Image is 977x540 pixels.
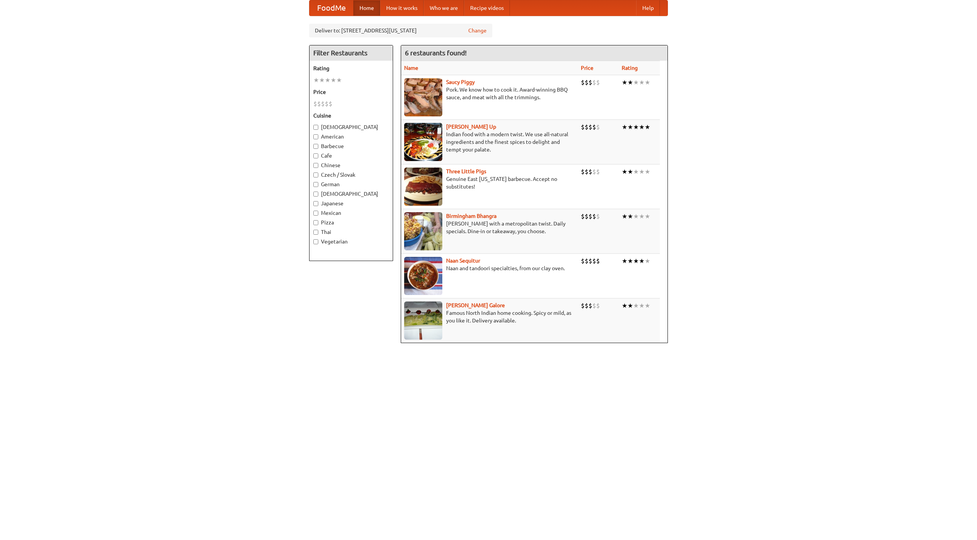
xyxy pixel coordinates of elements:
[313,171,389,179] label: Czech / Slovak
[313,201,318,206] input: Japanese
[639,257,645,265] li: ★
[313,64,389,72] h5: Rating
[622,212,627,221] li: ★
[627,168,633,176] li: ★
[317,100,321,108] li: $
[639,123,645,131] li: ★
[464,0,510,16] a: Recipe videos
[622,123,627,131] li: ★
[596,123,600,131] li: $
[405,49,467,56] ng-pluralize: 6 restaurants found!
[645,78,650,87] li: ★
[404,65,418,71] a: Name
[585,212,588,221] li: $
[645,301,650,310] li: ★
[627,123,633,131] li: ★
[627,257,633,265] li: ★
[404,78,442,116] img: saucy.jpg
[313,200,389,207] label: Japanese
[645,123,650,131] li: ★
[309,24,492,37] div: Deliver to: [STREET_ADDRESS][US_STATE]
[404,131,575,153] p: Indian food with a modern twist. We use all-natural ingredients and the finest spices to delight ...
[592,212,596,221] li: $
[313,219,389,226] label: Pizza
[446,124,496,130] a: [PERSON_NAME] Up
[622,257,627,265] li: ★
[639,78,645,87] li: ★
[622,65,638,71] a: Rating
[446,302,505,308] a: [PERSON_NAME] Galore
[313,209,389,217] label: Mexican
[404,86,575,101] p: Pork. We know how to cook it. Award-winning BBQ sauce, and meat with all the trimmings.
[627,78,633,87] li: ★
[446,79,475,85] a: Saucy Piggy
[446,168,486,174] b: Three Little Pigs
[313,161,389,169] label: Chinese
[592,257,596,265] li: $
[588,301,592,310] li: $
[319,76,325,84] li: ★
[321,100,325,108] li: $
[404,220,575,235] p: [PERSON_NAME] with a metropolitan twist. Daily specials. Dine-in or takeaway, you choose.
[313,125,318,130] input: [DEMOGRAPHIC_DATA]
[596,257,600,265] li: $
[592,168,596,176] li: $
[622,168,627,176] li: ★
[585,257,588,265] li: $
[404,212,442,250] img: bhangra.jpg
[404,175,575,190] p: Genuine East [US_STATE] barbecue. Accept no substitutes!
[645,212,650,221] li: ★
[313,230,318,235] input: Thai
[633,212,639,221] li: ★
[639,168,645,176] li: ★
[581,168,585,176] li: $
[588,257,592,265] li: $
[310,45,393,61] h4: Filter Restaurants
[313,238,389,245] label: Vegetarian
[645,168,650,176] li: ★
[622,78,627,87] li: ★
[313,239,318,244] input: Vegetarian
[313,172,318,177] input: Czech / Slovak
[446,258,480,264] a: Naan Sequitur
[313,133,389,140] label: American
[633,257,639,265] li: ★
[581,301,585,310] li: $
[639,212,645,221] li: ★
[596,212,600,221] li: $
[633,301,639,310] li: ★
[336,76,342,84] li: ★
[596,301,600,310] li: $
[325,100,329,108] li: $
[313,192,318,197] input: [DEMOGRAPHIC_DATA]
[353,0,380,16] a: Home
[627,301,633,310] li: ★
[585,123,588,131] li: $
[380,0,424,16] a: How it works
[633,123,639,131] li: ★
[588,78,592,87] li: $
[313,228,389,236] label: Thai
[592,301,596,310] li: $
[313,211,318,216] input: Mexican
[331,76,336,84] li: ★
[325,76,331,84] li: ★
[639,301,645,310] li: ★
[313,153,318,158] input: Cafe
[313,152,389,160] label: Cafe
[313,182,318,187] input: German
[313,123,389,131] label: [DEMOGRAPHIC_DATA]
[592,123,596,131] li: $
[446,213,497,219] a: Birmingham Bhangra
[313,163,318,168] input: Chinese
[404,168,442,206] img: littlepigs.jpg
[596,168,600,176] li: $
[596,78,600,87] li: $
[627,212,633,221] li: ★
[581,257,585,265] li: $
[404,257,442,295] img: naansequitur.jpg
